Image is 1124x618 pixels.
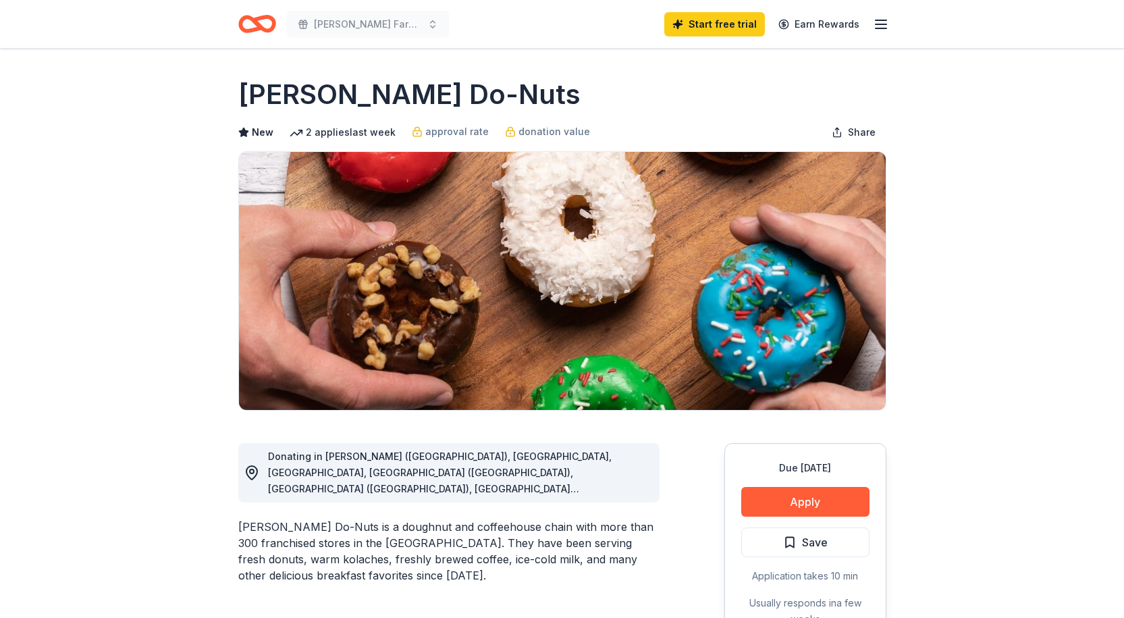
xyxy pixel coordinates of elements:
[287,11,449,38] button: [PERSON_NAME] Farm Fun Run and Walk
[821,119,886,146] button: Share
[802,534,828,551] span: Save
[741,568,869,584] div: Application takes 10 min
[741,487,869,517] button: Apply
[238,76,581,113] h1: [PERSON_NAME] Do-Nuts
[252,124,273,140] span: New
[664,12,765,36] a: Start free trial
[848,124,876,140] span: Share
[770,12,867,36] a: Earn Rewards
[505,124,590,140] a: donation value
[741,527,869,557] button: Save
[412,124,489,140] a: approval rate
[238,519,660,584] div: [PERSON_NAME] Do-Nuts is a doughnut and coffeehouse chain with more than 300 franchised stores in...
[425,124,489,140] span: approval rate
[314,16,422,32] span: [PERSON_NAME] Farm Fun Run and Walk
[518,124,590,140] span: donation value
[238,8,276,40] a: Home
[239,152,886,410] img: Image for Shipley Do-Nuts
[268,450,612,559] span: Donating in [PERSON_NAME] ([GEOGRAPHIC_DATA]), [GEOGRAPHIC_DATA], [GEOGRAPHIC_DATA], [GEOGRAPHIC_...
[290,124,396,140] div: 2 applies last week
[741,460,869,476] div: Due [DATE]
